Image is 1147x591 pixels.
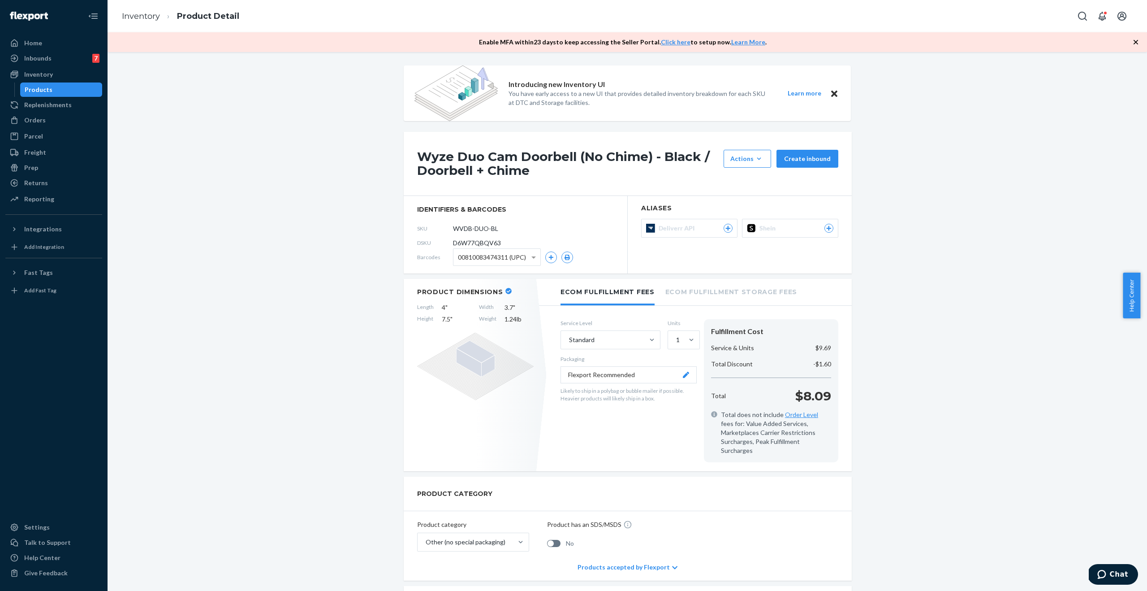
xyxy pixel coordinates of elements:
[122,11,160,21] a: Inventory
[453,239,501,248] span: D6W77QBQV63
[795,387,831,405] p: $8.09
[458,250,526,265] span: 00810083474311 (UPC)
[24,100,72,109] div: Replenishments
[5,222,102,236] button: Integrations
[115,3,246,30] ol: breadcrumbs
[479,38,767,47] p: Enable MFA within 23 days to keep accessing the Seller Portal. to setup now. .
[5,98,102,112] a: Replenishments
[505,315,534,324] span: 1.24 lb
[479,315,496,324] span: Weight
[5,283,102,298] a: Add Fast Tag
[24,178,48,187] div: Returns
[450,315,453,323] span: "
[24,243,64,251] div: Add Integration
[5,192,102,206] a: Reporting
[417,253,453,261] span: Barcodes
[24,132,43,141] div: Parcel
[5,67,102,82] a: Inventory
[417,520,529,529] p: Product category
[661,38,690,46] a: Click here
[813,360,831,369] p: -$1.60
[5,520,102,535] a: Settings
[578,554,677,581] div: Products accepted by Flexport
[5,265,102,280] button: Fast Tags
[442,315,471,324] span: 7.5
[417,225,453,232] span: SKU
[24,195,54,204] div: Reporting
[5,51,102,65] a: Inbounds7
[417,288,503,296] h2: Product Dimensions
[5,566,102,580] button: Give Feedback
[711,343,754,352] p: Service & Units
[24,225,62,234] div: Integrations
[1074,7,1091,25] button: Open Search Box
[5,113,102,127] a: Orders
[730,154,764,163] div: Actions
[24,70,53,79] div: Inventory
[513,304,515,311] span: "
[24,287,56,294] div: Add Fast Tag
[566,539,574,548] span: No
[665,279,797,304] li: Ecom Fulfillment Storage Fees
[442,303,471,312] span: 4
[417,303,434,312] span: Length
[1113,7,1131,25] button: Open account menu
[711,391,726,400] p: Total
[561,355,697,363] p: Packaging
[445,304,448,311] span: "
[759,224,779,233] span: Shein
[561,387,697,402] p: Likely to ship in a polybag or bubble mailer if possible. Heavier products will likely ship in a ...
[509,89,771,107] p: You have early access to a new UI that provides detailed inventory breakdown for each SKU at DTC ...
[782,88,827,99] button: Learn more
[5,129,102,143] a: Parcel
[426,538,505,547] div: Other (no special packaging)
[731,38,765,46] a: Learn More
[724,150,771,168] button: Actions
[92,54,99,63] div: 7
[24,39,42,48] div: Home
[505,303,534,312] span: 3.7
[641,219,737,238] button: Deliverr API
[1089,564,1138,587] iframe: Opens a widget where you can chat to one of our agents
[561,279,655,305] li: Ecom Fulfillment Fees
[785,411,818,418] a: Order Level
[24,538,71,547] div: Talk to Support
[5,145,102,160] a: Freight
[1123,273,1140,318] button: Help Center
[5,551,102,565] a: Help Center
[5,176,102,190] a: Returns
[24,569,68,578] div: Give Feedback
[828,88,840,99] button: Close
[425,538,426,547] input: Other (no special packaging)
[721,410,831,455] span: Total does not include fees for: Value Added Services, Marketplaces Carrier Restrictions Surcharg...
[668,319,697,327] label: Units
[5,161,102,175] a: Prep
[815,343,831,352] p: $9.69
[547,520,621,529] p: Product has an SDS/MSDS
[5,535,102,550] button: Talk to Support
[509,79,605,90] p: Introducing new Inventory UI
[417,486,492,502] h2: PRODUCT CATEGORY
[711,360,753,369] p: Total Discount
[84,7,102,25] button: Close Navigation
[569,335,595,344] div: Standard
[417,150,719,178] h1: Wyze Duo Cam Doorbell (No Chime) - Black / Doorbell + Chime
[24,54,52,63] div: Inbounds
[414,65,498,121] img: new-reports-banner-icon.82668bd98b6a51aee86340f2a7b77ae3.png
[675,335,676,344] input: 1
[742,219,838,238] button: Shein
[417,205,614,214] span: identifiers & barcodes
[676,335,680,344] div: 1
[561,366,697,383] button: Flexport Recommended
[776,150,838,168] button: Create inbound
[24,148,46,157] div: Freight
[5,36,102,50] a: Home
[417,239,453,247] span: DSKU
[641,205,838,212] h2: Aliases
[568,335,569,344] input: Standard
[24,553,60,562] div: Help Center
[561,319,660,327] label: Service Level
[20,83,103,97] a: Products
